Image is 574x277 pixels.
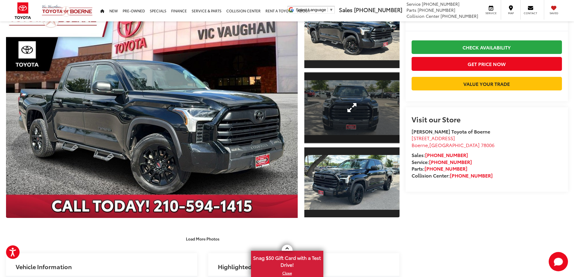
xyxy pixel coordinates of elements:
[429,141,480,148] span: [GEOGRAPHIC_DATA]
[303,155,400,209] img: 2022 Toyota Tundra SR5
[504,11,517,15] span: Map
[406,7,416,13] span: Parts
[252,251,323,270] span: Snag $50 Gift Card with a Test Drive!
[412,141,494,148] span: ,
[412,141,428,148] span: Boerne
[406,1,421,7] span: Service
[412,115,562,123] h2: Visit our Store
[481,141,494,148] span: 78006
[412,165,467,172] strong: Parts:
[450,172,493,179] a: [PHONE_NUMBER]
[549,252,568,271] button: Toggle Chat Window
[16,263,72,270] h2: Vehicle Information
[547,11,560,15] span: Saved
[412,134,494,148] a: [STREET_ADDRESS] Boerne,[GEOGRAPHIC_DATA] 78006
[418,7,455,13] span: [PHONE_NUMBER]
[412,172,493,179] strong: Collision Center:
[425,165,467,172] a: [PHONE_NUMBER]
[422,1,460,7] span: [PHONE_NUMBER]
[304,147,400,218] a: Expand Photo 3
[425,151,468,158] a: [PHONE_NUMBER]
[303,6,400,60] img: 2022 Toyota Tundra SR5
[182,233,224,244] button: Load More Photos
[441,13,478,19] span: [PHONE_NUMBER]
[296,8,333,12] a: Select Language​
[412,158,472,165] strong: Service:
[42,5,93,17] img: Vic Vaughan Toyota of Boerne
[412,151,468,158] strong: Sales:
[412,134,455,141] span: [STREET_ADDRESS]
[412,128,490,135] strong: [PERSON_NAME] Toyota of Boerne
[339,6,353,14] span: Sales
[412,57,562,71] button: Get Price Now
[429,158,472,165] a: [PHONE_NUMBER]
[304,72,400,143] a: Expand Photo 2
[296,8,326,12] span: Select Language
[549,252,568,271] svg: Start Chat
[329,8,333,12] span: ▼
[484,11,498,15] span: Service
[354,6,402,14] span: [PHONE_NUMBER]
[406,13,439,19] span: Collision Center
[218,263,278,270] h2: Highlighted Features
[524,11,537,15] span: Contact
[412,40,562,54] a: Check Availability
[412,77,562,90] a: Value Your Trade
